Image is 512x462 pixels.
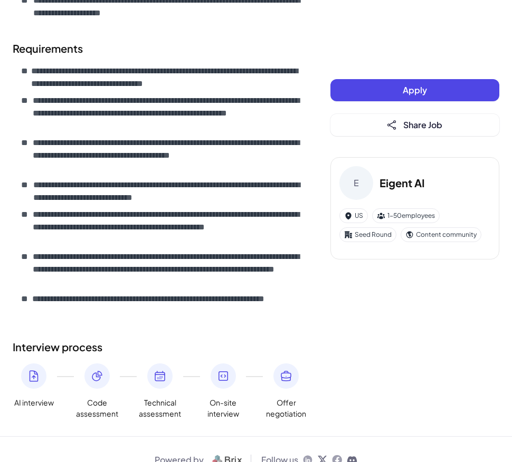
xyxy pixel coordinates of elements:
span: Share Job [403,119,442,130]
div: US [339,208,368,223]
span: Apply [403,84,427,95]
span: Code assessment [76,397,118,419]
span: On-site interview [202,397,244,419]
span: AI interview [14,397,54,408]
h3: Eigent AI [380,175,425,191]
div: E [339,166,373,200]
button: Apply [330,79,499,101]
h2: Requirements [13,41,309,56]
div: Content community [401,227,481,242]
div: 1-50 employees [372,208,440,223]
button: Share Job [330,114,499,136]
div: Seed Round [339,227,396,242]
h2: Interview process [13,339,309,355]
span: Offer negotiation [265,397,307,419]
span: Technical assessment [139,397,181,419]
